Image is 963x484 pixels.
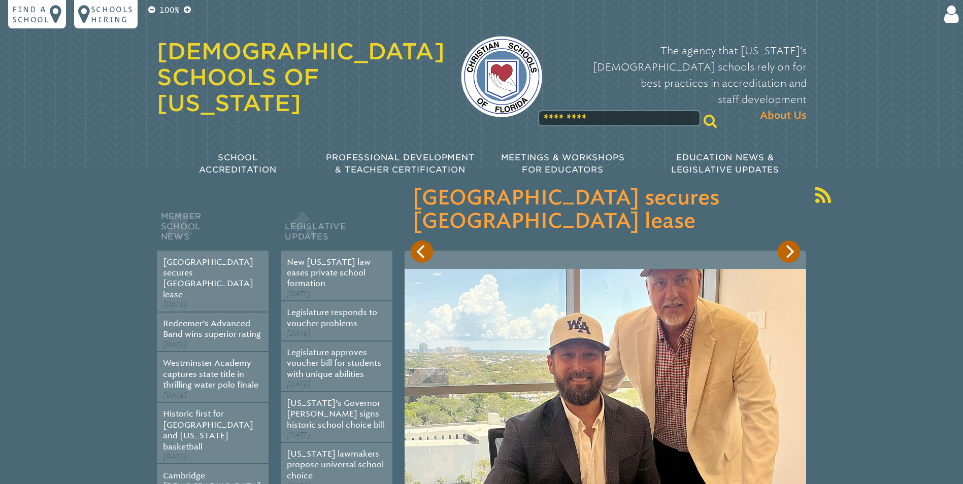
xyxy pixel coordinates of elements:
img: csf-logo-web-colors.png [461,36,542,117]
button: Next [778,240,800,263]
a: Westminster Academy captures state title in thrilling water polo finale [163,358,258,390]
span: School Accreditation [199,153,276,175]
span: [DATE] [287,431,311,439]
a: [DEMOGRAPHIC_DATA] Schools of [US_STATE] [157,38,445,116]
span: Professional Development & Teacher Certification [326,153,474,175]
button: Previous [411,240,433,263]
a: Legislature approves voucher bill for students with unique abilities [287,348,381,379]
span: [DATE] [287,329,311,338]
a: New [US_STATE] law eases private school formation [287,257,371,289]
h2: Member School News [157,209,269,251]
p: Schools Hiring [91,4,134,24]
span: [DATE] [163,300,187,309]
span: [DATE] [163,391,187,400]
a: [GEOGRAPHIC_DATA] secures [GEOGRAPHIC_DATA] lease [163,257,253,299]
span: [DATE] [163,340,187,349]
a: [US_STATE] lawmakers propose universal school choice [287,449,384,480]
a: Historic first for [GEOGRAPHIC_DATA] and [US_STATE] basketball [163,409,253,451]
h2: Legislative Updates [281,209,392,251]
a: Legislature responds to voucher problems [287,307,377,328]
a: [US_STATE]’s Governor [PERSON_NAME] signs historic school choice bill [287,398,385,430]
a: Redeemer’s Advanced Band wins superior rating [163,319,261,339]
span: Education News & Legislative Updates [671,153,779,175]
p: Find a school [12,4,50,24]
span: About Us [760,108,807,124]
span: [DATE] [163,453,187,461]
span: [DATE] [287,290,311,298]
span: Meetings & Workshops for Educators [501,153,625,175]
span: [DATE] [287,380,311,389]
h3: [GEOGRAPHIC_DATA] secures [GEOGRAPHIC_DATA] lease [413,187,798,233]
p: The agency that [US_STATE]’s [DEMOGRAPHIC_DATA] schools rely on for best practices in accreditati... [558,43,807,124]
p: 100% [157,4,182,16]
